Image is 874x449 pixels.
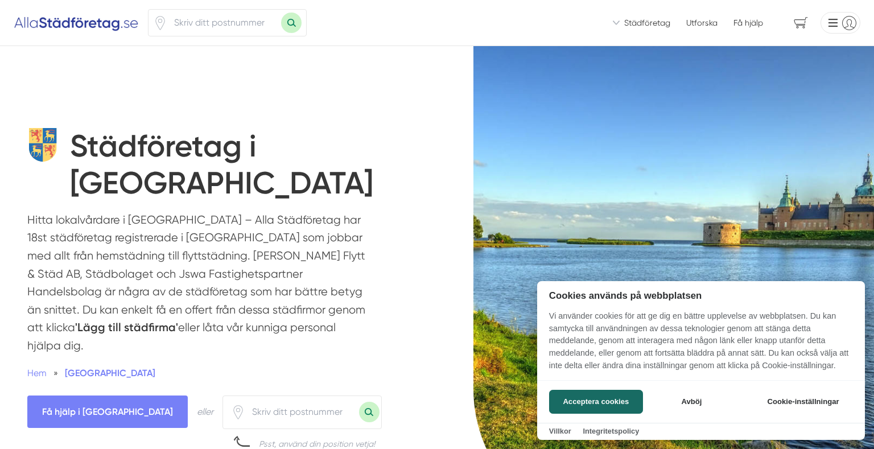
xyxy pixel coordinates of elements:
a: Villkor [549,427,571,435]
button: Acceptera cookies [549,390,643,414]
p: Vi använder cookies för att ge dig en bättre upplevelse av webbplatsen. Du kan samtycka till anvä... [537,310,865,380]
h2: Cookies används på webbplatsen [537,290,865,301]
button: Cookie-inställningar [753,390,853,414]
a: Integritetspolicy [583,427,639,435]
button: Avböj [646,390,737,414]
